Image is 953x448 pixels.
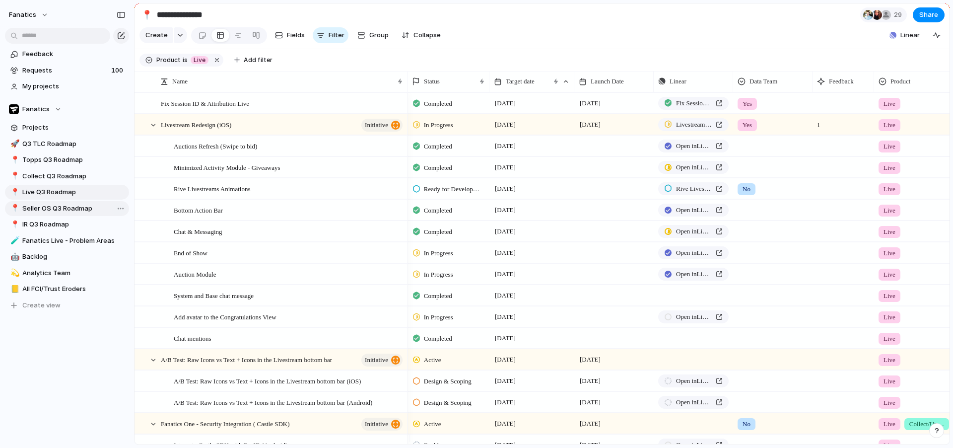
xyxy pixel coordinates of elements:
button: 📍 [9,187,19,197]
button: initiative [361,119,403,132]
span: Live [884,120,895,130]
span: 1 [813,115,824,130]
button: Filter [313,27,348,43]
span: A/B Test: Raw Icons vs Text + Icons in the Livestream bottom bar (Android) [174,396,372,408]
a: 📍Collect Q3 Roadmap [5,169,129,184]
a: Open inLinear [658,204,729,217]
div: 🧪 [10,235,17,246]
button: is [181,55,190,66]
span: Product [890,76,910,86]
span: Livestream Redesign (iOS) [161,119,231,130]
span: Topps Q3 Roadmap [22,155,126,165]
span: Live [884,184,895,194]
div: 📍 [10,187,17,198]
span: Open in Linear [676,226,712,236]
button: 🚀 [9,139,19,149]
button: Group [352,27,394,43]
div: 📍 [10,219,17,230]
span: Requests [22,66,108,75]
span: Filter [329,30,344,40]
span: 29 [894,10,905,20]
span: Active [424,419,441,429]
span: [DATE] [492,225,518,237]
div: 💫 [10,267,17,279]
span: [DATE] [492,204,518,216]
span: 100 [111,66,125,75]
span: Add avatar to the Congratulations View [174,311,276,322]
span: Fix Session ID & Attribution Live [161,97,249,109]
span: Yes [743,99,752,109]
span: Live [884,312,895,322]
span: Create [145,30,168,40]
span: Auctions Refresh (Swipe to bid) [174,140,257,151]
button: Share [913,7,945,22]
div: 📍Live Q3 Roadmap [5,185,129,200]
button: initiative [361,418,403,431]
span: Fanatics Live - Problem Areas [22,236,126,246]
a: 🤖Backlog [5,249,129,264]
span: [DATE] [492,268,518,280]
span: Rive Livestreams Animations [676,184,712,194]
span: Feedback [829,76,854,86]
div: 📍 [10,170,17,182]
span: fanatics [9,10,36,20]
span: Open in Linear [676,397,712,407]
span: Launch Date [591,76,624,86]
span: Fanatics One - Security Integration ( Castle SDK) [161,418,290,429]
span: initiative [365,417,388,431]
a: Feedback [5,47,129,62]
span: Create view [22,300,61,310]
span: Ready for Development [424,184,481,194]
span: Completed [424,142,452,151]
span: Completed [424,227,452,237]
span: Add filter [244,56,272,65]
span: Active [424,355,441,365]
span: Open in Linear [676,248,712,258]
span: [DATE] [492,183,518,195]
a: 📍IR Q3 Roadmap [5,217,129,232]
div: 📍 [10,203,17,214]
div: 💫Analytics Team [5,266,129,281]
span: Product [156,56,181,65]
span: Analytics Team [22,268,126,278]
span: Live [884,142,895,151]
span: Auction Module [174,268,216,280]
span: Completed [424,291,452,301]
span: Minimized Activity Module - Giveaways [174,161,280,173]
span: Yes [743,120,752,130]
span: [DATE] [492,375,518,387]
span: Live [884,99,895,109]
span: Linear [670,76,686,86]
span: Fields [287,30,305,40]
span: initiative [365,353,388,367]
span: Completed [424,334,452,344]
div: 📍 [141,8,152,21]
button: Add filter [228,53,278,67]
span: My projects [22,81,126,91]
div: 📒All FCI/Trust Eroders [5,282,129,297]
button: 📍 [9,155,19,165]
button: 🤖 [9,252,19,262]
a: Requests100 [5,63,129,78]
span: Completed [424,206,452,216]
span: Fix Session ID & Attribution Live [676,98,712,108]
span: System and Base chat message [174,290,254,301]
span: Open in Linear [676,162,712,172]
span: Live [884,334,895,344]
span: [DATE] [492,332,518,344]
span: Live [884,227,895,237]
span: Live [884,355,895,365]
div: 🚀 [10,138,17,149]
a: Open inLinear [658,268,729,281]
span: Bottom Action Bar [174,204,223,216]
span: [DATE] [492,311,518,323]
span: [DATE] [492,290,518,301]
button: fanatics [4,7,54,23]
span: End of Show [174,247,207,258]
a: 📍Seller OS Q3 Roadmap [5,201,129,216]
div: 📍 [10,154,17,166]
span: Completed [424,163,452,173]
span: Open in Linear [676,376,712,386]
